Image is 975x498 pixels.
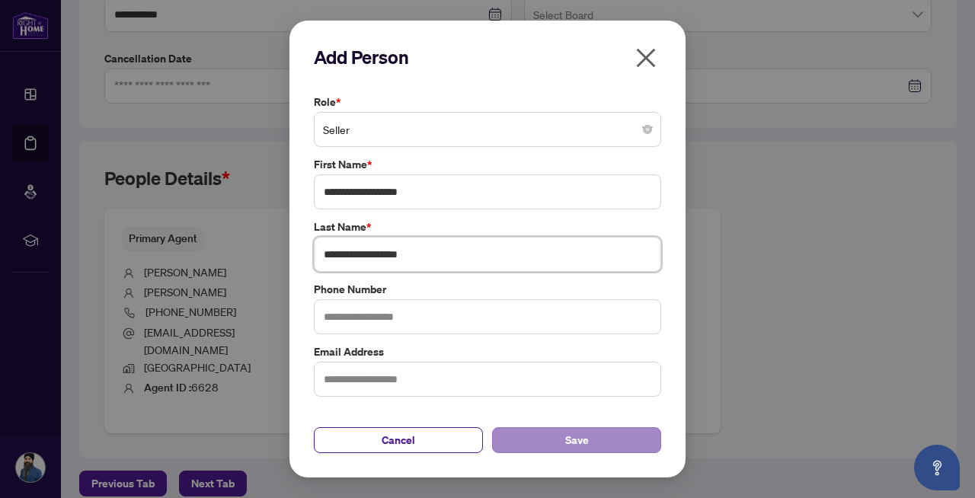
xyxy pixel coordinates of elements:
h2: Add Person [314,45,661,69]
label: First Name [314,156,661,173]
label: Role [314,94,661,110]
label: Email Address [314,343,661,360]
span: Cancel [382,428,415,452]
button: Open asap [914,445,960,490]
span: Seller [323,115,652,144]
label: Phone Number [314,281,661,298]
button: Save [492,427,661,453]
span: Save [565,428,589,452]
span: close [634,46,658,70]
span: close-circle [643,125,652,134]
label: Last Name [314,219,661,235]
button: Cancel [314,427,483,453]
